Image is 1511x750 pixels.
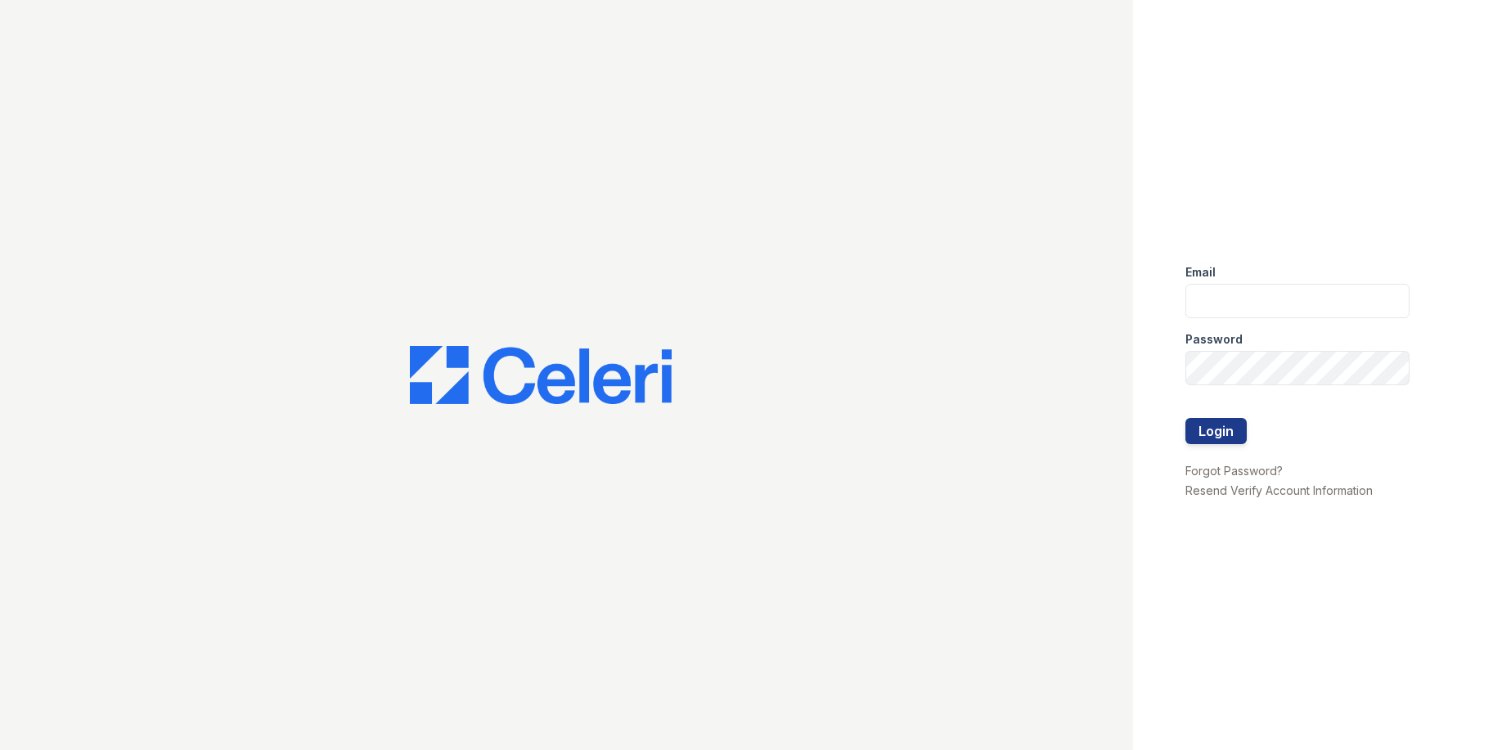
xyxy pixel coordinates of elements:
[410,346,672,405] img: CE_Logo_Blue-a8612792a0a2168367f1c8372b55b34899dd931a85d93a1a3d3e32e68fde9ad4.png
[1185,464,1283,478] a: Forgot Password?
[1185,483,1373,497] a: Resend Verify Account Information
[1185,418,1247,444] button: Login
[1185,331,1243,348] label: Password
[1185,264,1216,281] label: Email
